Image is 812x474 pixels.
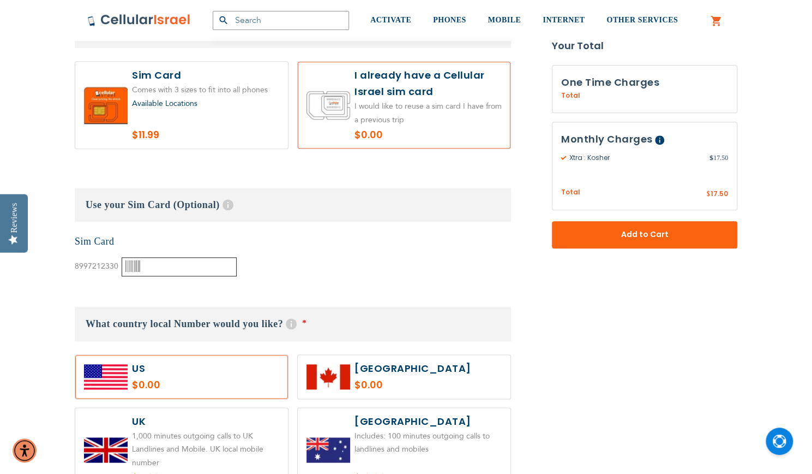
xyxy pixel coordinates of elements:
h3: One Time Charges [561,75,728,91]
span: $ [709,153,713,163]
span: OTHER SERVICES [606,16,678,24]
span: Add to Cart [588,229,701,241]
span: INTERNET [543,16,585,24]
span: Help [286,318,297,329]
span: PHONES [433,16,466,24]
a: Available Locations [132,98,197,109]
span: Help [222,199,233,210]
span: 8997212330 [75,261,118,271]
input: Please enter 9-10 digits or 17-20 digits. [122,257,237,276]
span: MOBILE [488,16,521,24]
span: Help [655,136,664,145]
div: Accessibility Menu [13,439,37,463]
span: ACTIVATE [370,16,411,24]
h3: Use your Sim Card (Optional) [75,188,511,222]
span: Total [561,188,580,198]
img: Cellular Israel Logo [87,14,191,27]
span: 17.50 [709,153,728,163]
span: 17.50 [711,189,728,199]
button: Add to Cart [552,222,737,249]
input: Search [213,11,349,30]
span: Monthly Charges [561,133,653,146]
span: Xtra : Kosher [561,153,709,163]
strong: Your Total [552,38,737,55]
span: $ [706,190,711,200]
div: Reviews [9,203,19,233]
span: What country local Number would you like? [86,318,283,329]
a: Sim Card [75,236,115,247]
span: Total [561,91,580,101]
